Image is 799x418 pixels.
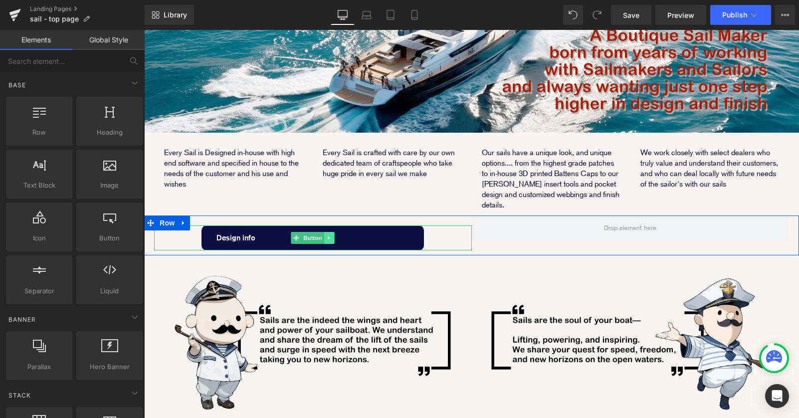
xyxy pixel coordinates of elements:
[9,180,69,191] span: Text Block
[79,180,140,191] span: Image
[623,10,639,20] span: Save
[145,5,194,25] a: New Library
[7,80,27,90] span: Base
[79,127,140,138] span: Heading
[13,186,33,201] span: Row
[164,10,187,19] span: Library
[20,118,159,160] p: Every Sail is Designed in-house with high end software and specified in house to the needs of the...
[667,10,694,20] span: Preview
[722,11,747,19] span: Publish
[33,186,46,201] a: Expand / Collapse
[72,30,145,50] a: Global Style
[379,5,402,25] a: Tablet
[79,233,140,243] span: Button
[710,5,771,25] button: Publish
[79,362,140,372] span: Hero Banner
[180,202,191,214] a: Expand / Collapse
[563,5,583,25] button: Undo
[9,127,69,138] span: Row
[496,118,635,160] p: We work closely with select dealers who truly value and understand their customers, and who can d...
[655,5,706,25] a: Preview
[9,233,69,243] span: Icon
[7,391,32,400] span: Stack
[338,118,476,181] p: Our sails have a unique look, and unique options.... from the highest grade patches to in-house 3...
[79,286,140,296] span: Liquid
[587,5,607,25] button: Redo
[30,15,79,23] span: sail - top page
[72,196,111,220] span: Design info
[9,286,69,296] span: Separator
[57,196,280,220] a: Design info
[179,118,317,149] p: Every Sail is crafted with care by our own dedicated team of craftspeople who take huge pride in ...
[157,202,180,214] span: Button
[7,315,37,324] span: Banner
[355,5,379,25] a: Laptop
[765,384,789,408] div: Open Intercom Messenger
[30,5,145,13] a: Landing Pages
[331,5,355,25] a: Desktop
[775,5,795,25] button: More
[9,362,69,372] span: Parallax
[402,5,426,25] a: Mobile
